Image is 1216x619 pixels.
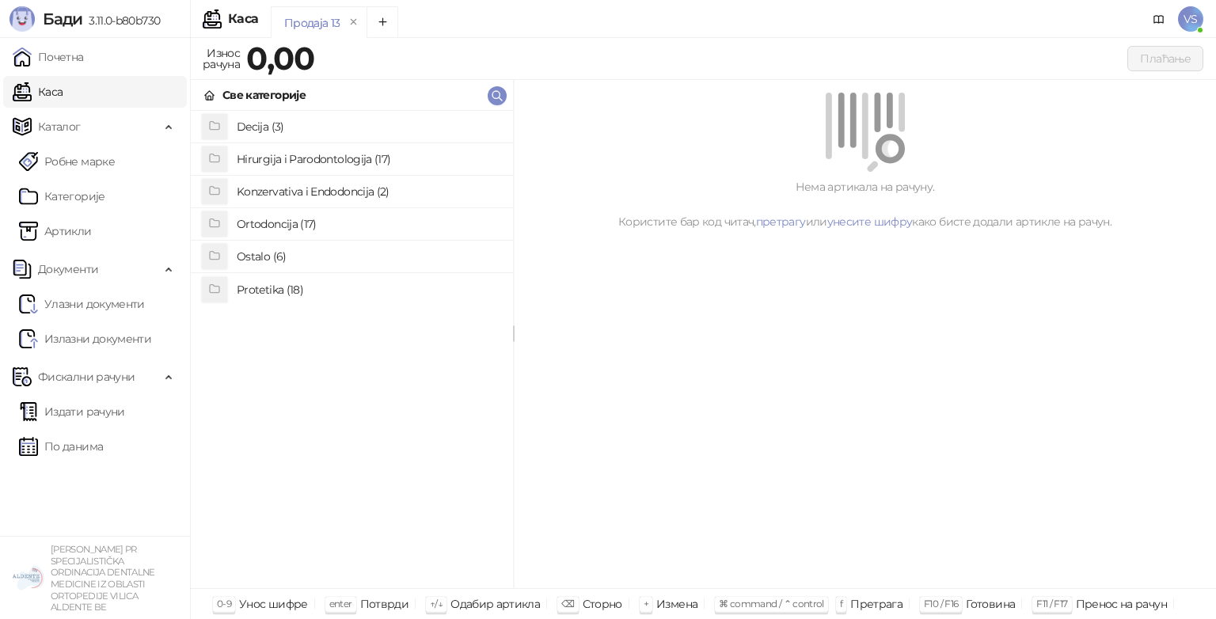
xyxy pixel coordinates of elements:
button: Плаћање [1127,46,1203,71]
span: enter [329,598,352,610]
div: Продаја 13 [284,14,340,32]
span: Каталог [38,111,81,142]
span: ⌫ [561,598,574,610]
span: 3.11.0-b80b730 [82,13,160,28]
div: Одабир артикла [450,594,540,614]
a: Категорије [19,180,105,212]
a: Робне марке [19,146,115,177]
a: ArtikliАртикли [19,215,92,247]
a: Каса [13,76,63,108]
span: ↑/↓ [430,598,443,610]
img: 64x64-companyLogo-5147c2c0-45e4-4f6f-934a-c50ed2e74707.png [13,562,44,594]
span: F10 / F16 [924,598,958,610]
div: Готовина [966,594,1015,614]
h4: Decija (3) [237,114,500,139]
a: Ulazni dokumentiУлазни документи [19,288,145,320]
span: Фискални рачуни [38,361,135,393]
small: [PERSON_NAME] PR SPECIJALISTIČKA ORDINACIJA DENTALNE MEDICINE IZ OBLASTI ORTOPEDIJE VILICA ALDENT... [51,544,155,613]
span: 0-9 [217,598,231,610]
span: ⌘ command / ⌃ control [719,598,824,610]
div: Измена [656,594,697,614]
a: Издати рачуни [19,396,125,427]
div: Каса [228,13,258,25]
div: Нема артикала на рачуну. Користите бар код читач, или како бисте додали артикле на рачун. [533,178,1197,230]
button: remove [344,16,364,29]
h4: Protetika (18) [237,277,500,302]
span: Бади [43,9,82,28]
div: Сторно [583,594,622,614]
img: Logo [9,6,35,32]
div: grid [191,111,513,588]
div: Потврди [360,594,409,614]
strong: 0,00 [246,39,314,78]
h4: Ostalo (6) [237,244,500,269]
a: Документација [1146,6,1172,32]
div: Претрага [850,594,902,614]
h4: Konzervativa i Endodoncija (2) [237,179,500,204]
a: Излазни документи [19,323,151,355]
div: Све категорије [222,86,306,104]
div: Унос шифре [239,594,308,614]
a: претрагу [756,215,806,229]
span: F11 / F17 [1036,598,1067,610]
button: Add tab [367,6,398,38]
div: Износ рачуна [199,43,243,74]
span: f [840,598,842,610]
h4: Hirurgija i Parodontologija (17) [237,146,500,172]
div: Пренос на рачун [1076,594,1167,614]
span: Документи [38,253,98,285]
a: Почетна [13,41,84,73]
h4: Ortodoncija (17) [237,211,500,237]
a: унесите шифру [827,215,913,229]
span: + [644,598,648,610]
span: VS [1178,6,1203,32]
a: По данима [19,431,103,462]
